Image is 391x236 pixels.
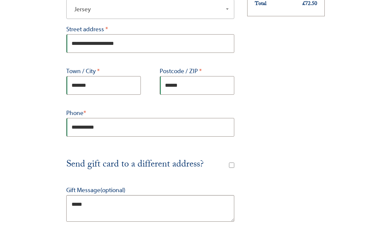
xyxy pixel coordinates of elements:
[160,66,234,76] label: Postcode / ZIP
[229,163,234,168] input: Send gift card to a different address?
[66,157,203,173] span: Send gift card to a different address?
[72,5,229,14] span: Jersey
[100,186,125,194] span: (optional)
[66,24,234,34] label: Street address
[66,108,234,118] label: Phone
[66,66,141,76] label: Town / City
[66,185,234,195] label: Gift Message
